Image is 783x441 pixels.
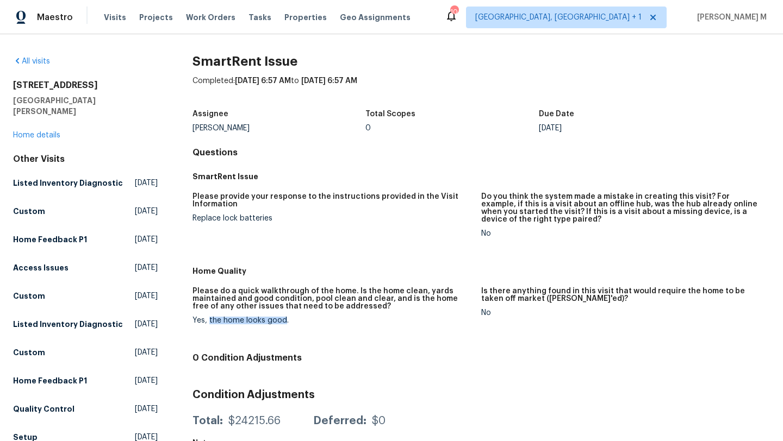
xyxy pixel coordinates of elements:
[228,415,281,426] div: $24215.66
[135,291,158,301] span: [DATE]
[13,343,158,362] a: Custom[DATE]
[13,230,158,249] a: Home Feedback P1[DATE]
[13,95,158,117] h5: [GEOGRAPHIC_DATA][PERSON_NAME]
[13,154,158,165] div: Other Visits
[192,317,473,324] div: Yes, the home looks good.
[235,77,291,85] span: [DATE] 6:57 AM
[13,131,60,139] a: Home details
[13,286,158,306] a: Custom[DATE]
[365,124,539,132] div: 0
[13,375,87,386] h5: Home Feedback P1
[192,110,228,118] h5: Assignee
[192,193,473,208] h5: Please provide your response to the instructions provided in the Visit Information
[481,287,761,303] h5: Is there anything found in this visit that would require the home to be taken off market ([PERSON...
[13,258,158,278] a: Access Issues[DATE]
[192,215,473,222] div: Replace lock batteries
[186,12,235,23] span: Work Orders
[13,371,158,390] a: Home Feedback P1[DATE]
[481,309,761,317] div: No
[313,415,366,426] div: Deferred:
[539,110,574,118] h5: Due Date
[13,206,45,217] h5: Custom
[284,12,327,23] span: Properties
[192,147,770,158] h4: Questions
[13,319,123,330] h5: Listed Inventory Diagnostic
[192,415,223,426] div: Total:
[135,319,158,330] span: [DATE]
[192,287,473,310] h5: Please do a quick walkthrough of the home. Is the home clean, yards maintained and good condition...
[693,12,767,23] span: [PERSON_NAME] M
[13,347,45,358] h5: Custom
[481,230,761,237] div: No
[135,347,158,358] span: [DATE]
[135,234,158,245] span: [DATE]
[135,375,158,386] span: [DATE]
[135,178,158,188] span: [DATE]
[192,171,770,182] h5: SmartRent Issue
[13,173,158,193] a: Listed Inventory Diagnostic[DATE]
[135,404,158,414] span: [DATE]
[135,262,158,273] span: [DATE]
[248,14,271,21] span: Tasks
[481,193,761,223] h5: Do you think the system made a mistake in creating this visit? For example, if this is a visit ab...
[192,389,770,400] h3: Condition Adjustments
[13,314,158,334] a: Listed Inventory Diagnostic[DATE]
[139,12,173,23] span: Projects
[13,234,87,245] h5: Home Feedback P1
[340,12,411,23] span: Geo Assignments
[13,404,74,414] h5: Quality Control
[13,58,50,65] a: All visits
[192,266,770,276] h5: Home Quality
[104,12,126,23] span: Visits
[192,56,770,67] h2: SmartRent Issue
[450,7,458,17] div: 10
[539,124,712,132] div: [DATE]
[192,352,770,363] h4: 0 Condition Adjustments
[13,201,158,221] a: Custom[DATE]
[13,262,69,273] h5: Access Issues
[301,77,357,85] span: [DATE] 6:57 AM
[13,399,158,419] a: Quality Control[DATE]
[13,291,45,301] h5: Custom
[365,110,415,118] h5: Total Scopes
[13,80,158,91] h2: [STREET_ADDRESS]
[135,206,158,217] span: [DATE]
[37,12,73,23] span: Maestro
[372,415,386,426] div: $0
[192,75,770,104] div: Completed: to
[13,178,123,188] h5: Listed Inventory Diagnostic
[475,12,642,23] span: [GEOGRAPHIC_DATA], [GEOGRAPHIC_DATA] + 1
[192,124,366,132] div: [PERSON_NAME]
